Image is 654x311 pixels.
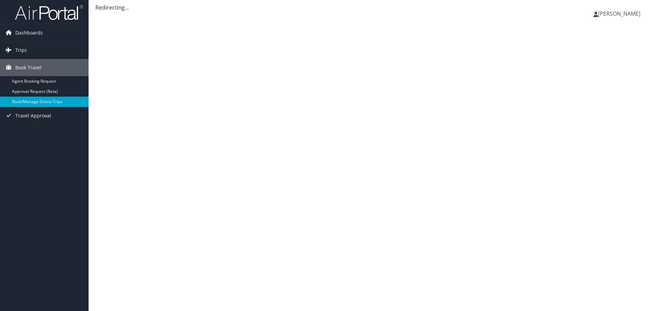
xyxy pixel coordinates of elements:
[15,24,43,41] span: Dashboards
[15,59,42,76] span: Book Travel
[15,42,27,59] span: Trips
[15,4,83,20] img: airportal-logo.png
[15,107,51,124] span: Travel Approval
[598,10,640,17] span: [PERSON_NAME]
[593,3,647,24] a: [PERSON_NAME]
[95,3,647,12] div: Redirecting...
